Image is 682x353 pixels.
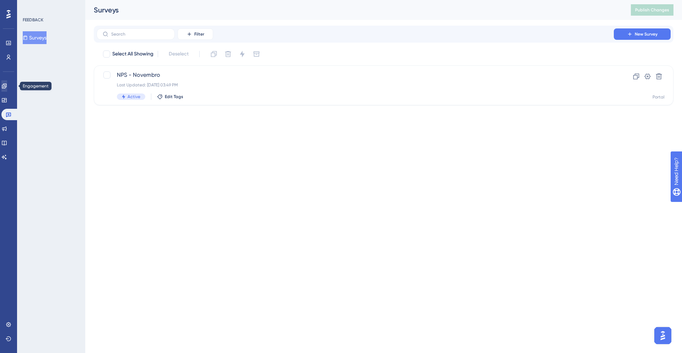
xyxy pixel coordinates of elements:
[653,94,665,100] div: Portal
[635,7,669,13] span: Publish Changes
[635,31,657,37] span: New Survey
[23,17,43,23] div: FEEDBACK
[178,28,213,40] button: Filter
[112,50,153,58] span: Select All Showing
[17,2,44,10] span: Need Help?
[157,94,183,100] button: Edit Tags
[614,28,671,40] button: New Survey
[194,31,204,37] span: Filter
[169,50,189,58] span: Deselect
[117,71,594,79] span: NPS - Novembro
[128,94,140,100] span: Active
[117,82,594,88] div: Last Updated: [DATE] 03:49 PM
[23,31,47,44] button: Surveys
[652,325,673,346] iframe: UserGuiding AI Assistant Launcher
[631,4,673,16] button: Publish Changes
[94,5,613,15] div: Surveys
[111,32,169,37] input: Search
[162,48,195,60] button: Deselect
[165,94,183,100] span: Edit Tags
